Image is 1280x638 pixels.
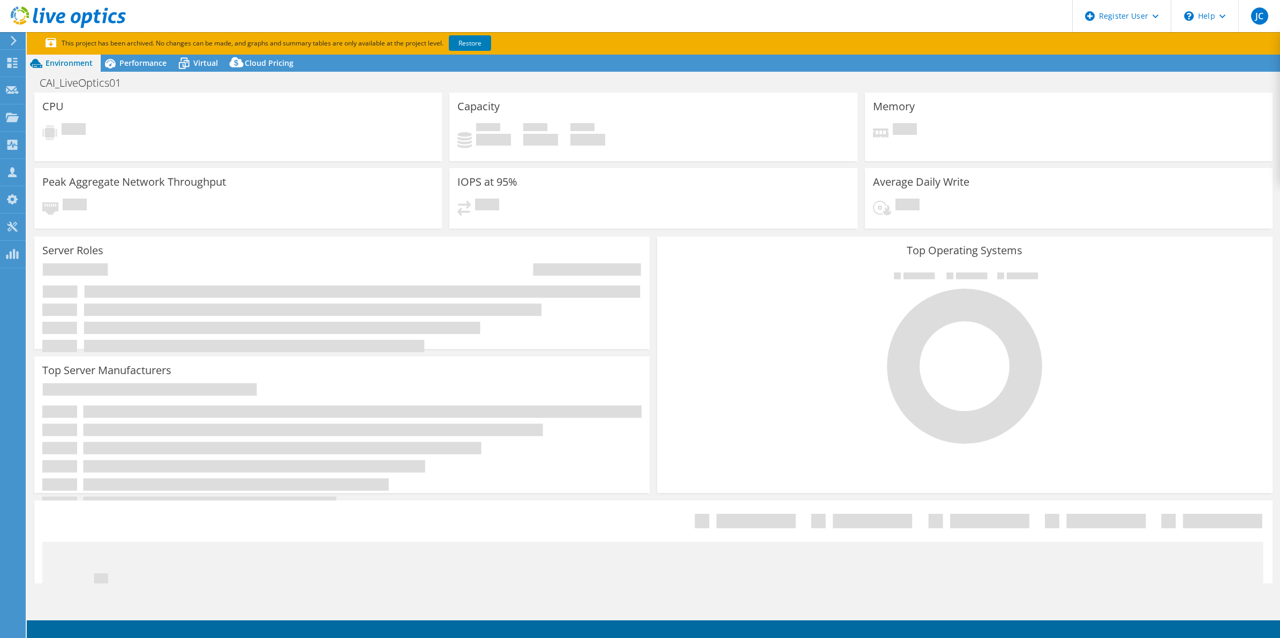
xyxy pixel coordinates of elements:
h3: Top Server Manufacturers [42,364,171,376]
span: Cloud Pricing [245,58,293,68]
span: Pending [62,123,86,138]
h3: Capacity [457,101,500,112]
p: This project has been archived. No changes can be made, and graphs and summary tables are only av... [46,37,570,49]
h3: Memory [873,101,915,112]
a: Restore [449,35,491,51]
span: JC [1251,7,1268,25]
h3: IOPS at 95% [457,176,517,188]
h4: 0 GiB [476,134,511,146]
h4: 0 GiB [523,134,558,146]
span: Pending [893,123,917,138]
h4: 0 GiB [570,134,605,146]
h3: Top Operating Systems [665,245,1264,256]
h3: Average Daily Write [873,176,969,188]
span: Pending [63,199,87,213]
svg: \n [1184,11,1194,21]
span: Pending [475,199,499,213]
span: Environment [46,58,93,68]
span: Total [570,123,594,134]
h1: CAI_LiveOptics01 [35,77,138,89]
span: Pending [895,199,920,213]
h3: CPU [42,101,64,112]
span: Performance [119,58,167,68]
span: Used [476,123,500,134]
h3: Peak Aggregate Network Throughput [42,176,226,188]
span: Virtual [193,58,218,68]
span: Free [523,123,547,134]
h3: Server Roles [42,245,103,256]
